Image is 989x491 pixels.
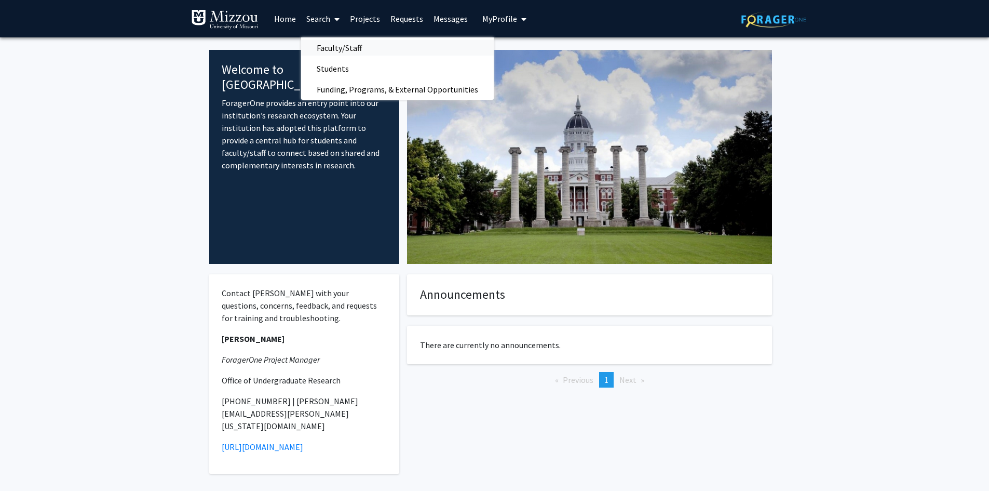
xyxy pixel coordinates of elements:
[8,444,44,483] iframe: Chat
[301,79,494,100] span: Funding, Programs, & External Opportunities
[222,334,284,344] strong: [PERSON_NAME]
[604,375,608,385] span: 1
[301,37,377,58] span: Faculty/Staff
[407,50,772,264] img: Cover Image
[563,375,593,385] span: Previous
[222,354,320,365] em: ForagerOne Project Manager
[191,9,259,30] img: University of Missouri Logo
[222,62,387,92] h4: Welcome to [GEOGRAPHIC_DATA]
[428,1,473,37] a: Messages
[482,14,517,24] span: My Profile
[420,287,759,302] h4: Announcements
[385,1,428,37] a: Requests
[407,372,772,388] ul: Pagination
[301,82,494,97] a: Funding, Programs, & External Opportunities
[222,374,387,387] p: Office of Undergraduate Research
[741,11,806,28] img: ForagerOne Logo
[269,1,301,37] a: Home
[222,97,387,171] p: ForagerOne provides an entry point into our institution’s research ecosystem. Your institution ha...
[222,395,387,432] p: [PHONE_NUMBER] | [PERSON_NAME][EMAIL_ADDRESS][PERSON_NAME][US_STATE][DOMAIN_NAME]
[301,1,345,37] a: Search
[301,61,494,76] a: Students
[345,1,385,37] a: Projects
[222,442,303,452] a: [URL][DOMAIN_NAME]
[420,339,759,351] p: There are currently no announcements.
[301,40,494,56] a: Faculty/Staff
[619,375,636,385] span: Next
[222,287,387,324] p: Contact [PERSON_NAME] with your questions, concerns, feedback, and requests for training and trou...
[301,58,364,79] span: Students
